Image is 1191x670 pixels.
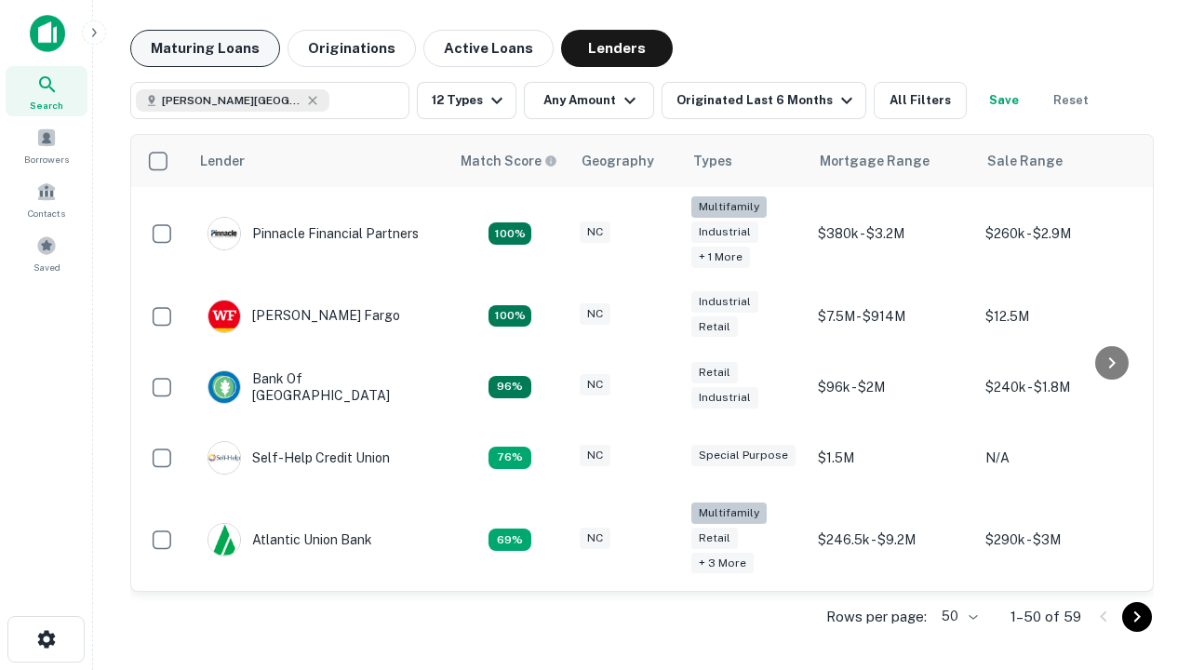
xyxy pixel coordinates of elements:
span: Search [30,98,63,113]
div: Bank Of [GEOGRAPHIC_DATA] [207,370,431,404]
div: Originated Last 6 Months [676,89,858,112]
th: Capitalize uses an advanced AI algorithm to match your search with the best lender. The match sco... [449,135,570,187]
img: picture [208,442,240,474]
div: Retail [691,362,738,383]
td: $290k - $3M [976,493,1144,587]
div: + 3 more [691,553,754,574]
div: Mortgage Range [820,150,930,172]
button: Originations [288,30,416,67]
img: picture [208,218,240,249]
div: NC [580,303,610,325]
div: Matching Properties: 26, hasApolloMatch: undefined [488,222,531,245]
div: NC [580,445,610,466]
div: Multifamily [691,196,767,218]
span: [PERSON_NAME][GEOGRAPHIC_DATA], [GEOGRAPHIC_DATA] [162,92,301,109]
td: $240k - $1.8M [976,352,1144,422]
td: $12.5M [976,281,1144,352]
div: 50 [934,603,981,630]
div: Industrial [691,387,758,409]
button: All Filters [874,82,967,119]
div: Special Purpose [691,445,796,466]
th: Types [682,135,809,187]
div: Types [693,150,732,172]
div: Retail [691,316,738,338]
button: Save your search to get updates of matches that match your search criteria. [974,82,1034,119]
div: Retail [691,528,738,549]
td: N/A [976,422,1144,493]
th: Sale Range [976,135,1144,187]
div: NC [580,528,610,549]
span: Borrowers [24,152,69,167]
p: Rows per page: [826,606,927,628]
p: 1–50 of 59 [1010,606,1081,628]
th: Mortgage Range [809,135,976,187]
button: Lenders [561,30,673,67]
div: Industrial [691,291,758,313]
div: Self-help Credit Union [207,441,390,475]
div: Matching Properties: 10, hasApolloMatch: undefined [488,529,531,551]
td: $7.5M - $914M [809,281,976,352]
img: picture [208,524,240,556]
button: Go to next page [1122,602,1152,632]
img: picture [208,371,240,403]
div: NC [580,374,610,395]
div: Lender [200,150,245,172]
button: Reset [1041,82,1101,119]
div: Matching Properties: 15, hasApolloMatch: undefined [488,305,531,328]
div: Capitalize uses an advanced AI algorithm to match your search with the best lender. The match sco... [461,151,557,171]
div: Geography [582,150,654,172]
button: 12 Types [417,82,516,119]
button: Active Loans [423,30,554,67]
div: [PERSON_NAME] Fargo [207,300,400,333]
div: Pinnacle Financial Partners [207,217,419,250]
h6: Match Score [461,151,554,171]
div: NC [580,221,610,243]
a: Search [6,66,87,116]
a: Saved [6,228,87,278]
div: Matching Properties: 14, hasApolloMatch: undefined [488,376,531,398]
div: Matching Properties: 11, hasApolloMatch: undefined [488,447,531,469]
div: Multifamily [691,502,767,524]
td: $260k - $2.9M [976,187,1144,281]
button: Any Amount [524,82,654,119]
th: Lender [189,135,449,187]
button: Originated Last 6 Months [662,82,866,119]
div: + 1 more [691,247,750,268]
a: Borrowers [6,120,87,170]
span: Contacts [28,206,65,221]
img: picture [208,301,240,332]
div: Industrial [691,221,758,243]
th: Geography [570,135,682,187]
td: $246.5k - $9.2M [809,493,976,587]
img: capitalize-icon.png [30,15,65,52]
div: Atlantic Union Bank [207,523,372,556]
a: Contacts [6,174,87,224]
div: Sale Range [987,150,1063,172]
button: Maturing Loans [130,30,280,67]
span: Saved [33,260,60,275]
td: $380k - $3.2M [809,187,976,281]
iframe: Chat Widget [1098,462,1191,551]
td: $1.5M [809,422,976,493]
td: $96k - $2M [809,352,976,422]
